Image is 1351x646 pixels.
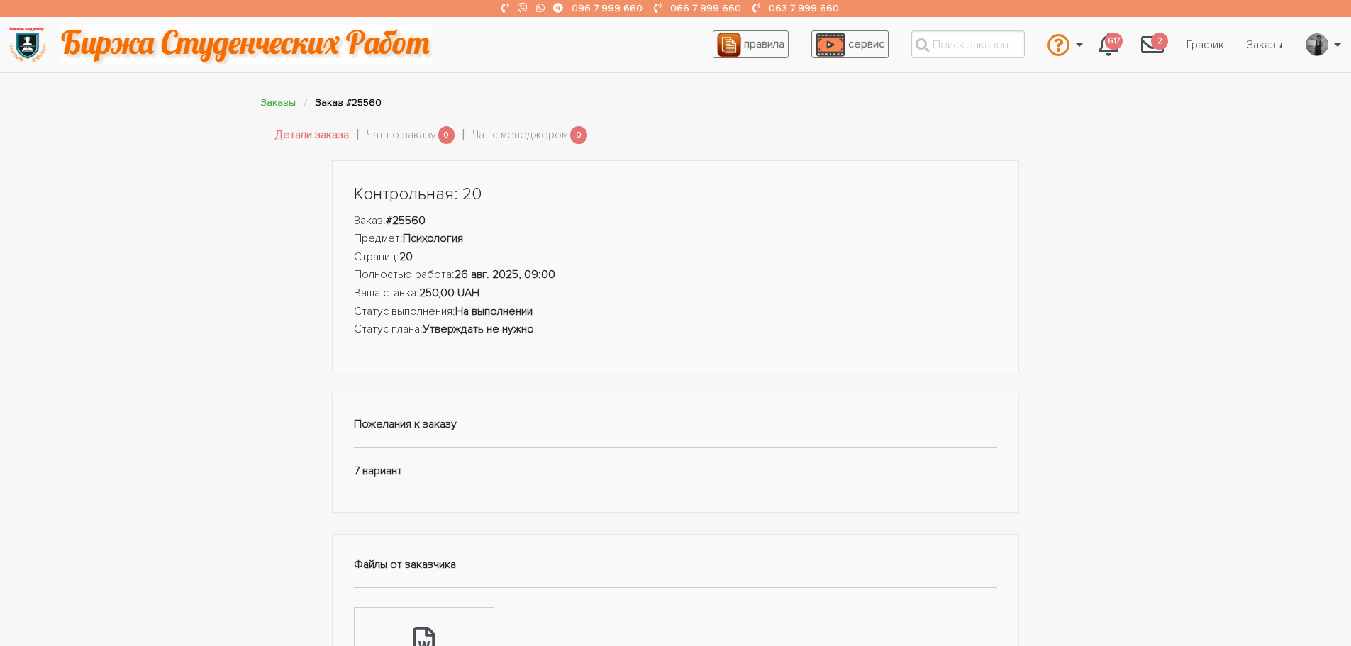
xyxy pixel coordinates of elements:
span: 2 [1151,33,1168,50]
a: сервис [811,30,889,58]
img: motto-2ce64da2796df845c65ce8f9480b9c9d679903764b3ca6da4b6de107518df0fe.gif [60,25,432,64]
a: правила [713,30,789,58]
a: Заказы [261,96,296,108]
span: сервис [848,37,884,51]
span: правила [744,37,784,51]
li: Заказ #25560 [316,94,382,111]
li: Предмет: [354,230,998,248]
a: 066 7 999 660 [670,2,741,14]
strong: Пожелания к заказу [354,417,457,431]
span: 0 [438,126,455,144]
a: Заказы [1235,31,1294,58]
strong: Файлы от заказчика [354,557,456,572]
li: Ваша ставка: [354,284,998,303]
a: 063 7 999 660 [769,2,839,14]
strong: 20 [399,250,413,264]
strong: На выполнении [455,304,533,318]
strong: 26 авг. 2025, 09:00 [455,267,555,282]
h1: Контрольная: 20 [354,182,998,206]
strong: #25560 [386,213,426,228]
input: Поиск заказов [911,30,1025,58]
img: agreement_icon-feca34a61ba7f3d1581b08bc946b2ec1ccb426f67415f344566775c155b7f62c.png [717,33,741,57]
a: Чат по заказу [367,126,436,145]
img: logo-135dea9cf721667cc4ddb0c1795e3ba8b7f362e3d0c04e2cc90b931989920324.png [8,25,47,64]
span: 617 [1105,33,1123,50]
li: Страниц: [354,248,998,267]
a: 096 7 999 660 [572,2,643,14]
a: График [1175,31,1235,58]
img: play_icon-49f7f135c9dc9a03216cfdbccbe1e3994649169d890fb554cedf0eac35a01ba8.png [816,33,845,57]
a: 2 [1130,26,1175,64]
a: Чат с менеджером [472,126,568,145]
li: Полностью работа: [354,266,998,284]
li: Заказ: [354,212,998,230]
li: Статус выполнения: [354,303,998,321]
strong: Утверждать не нужно [423,322,534,336]
a: 617 [1087,26,1130,64]
li: Статус плана: [354,321,998,339]
img: 20171208_160937.jpg [1306,33,1328,56]
div: 7 вариант [332,394,1020,513]
a: Детали заказа [275,126,349,145]
span: 0 [570,126,587,144]
strong: 250,00 UAH [419,286,479,300]
strong: Психология [403,231,463,245]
